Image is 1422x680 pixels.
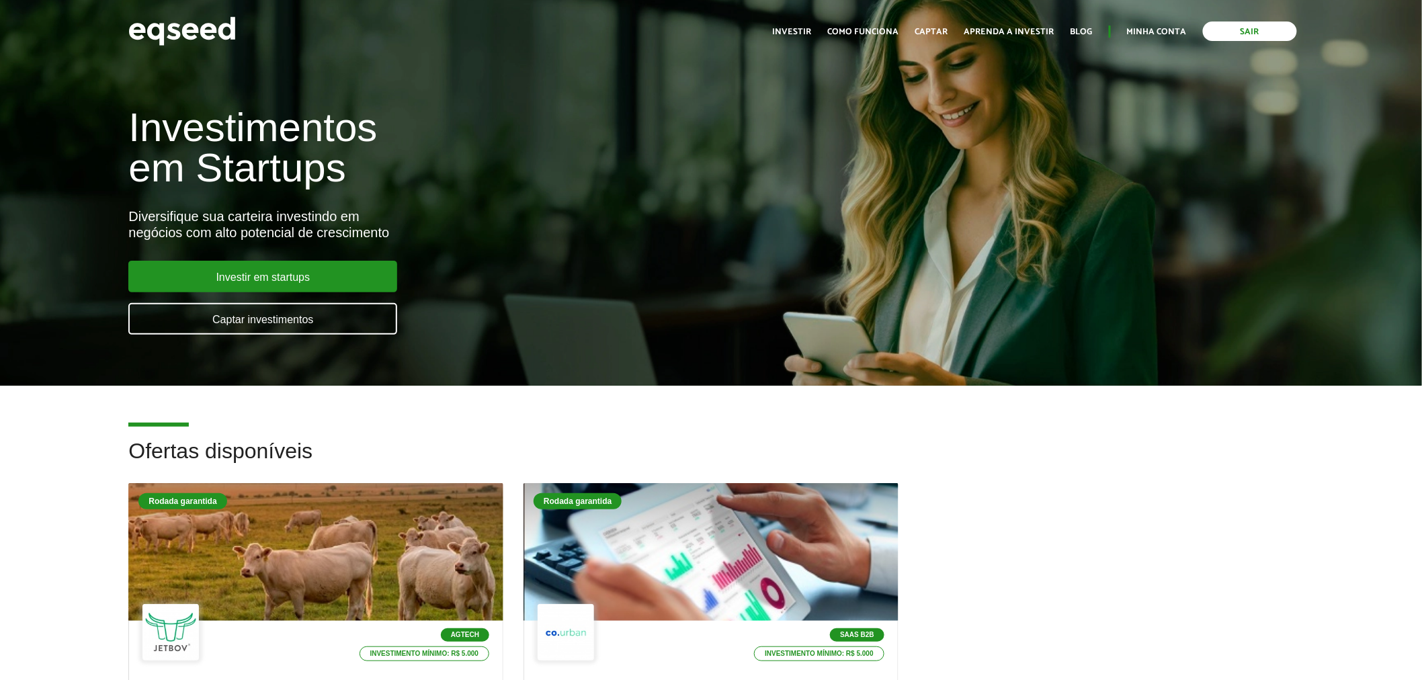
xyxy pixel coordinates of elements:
a: Como funciona [828,28,899,36]
a: Captar investimentos [128,303,397,335]
a: Aprenda a investir [964,28,1054,36]
h2: Ofertas disponíveis [128,439,1293,483]
div: Rodada garantida [534,493,622,509]
a: Captar [915,28,948,36]
div: Diversifique sua carteira investindo em negócios com alto potencial de crescimento [128,208,819,241]
img: EqSeed [128,13,236,49]
p: Investimento mínimo: R$ 5.000 [360,646,490,661]
a: Investir [773,28,812,36]
h1: Investimentos em Startups [128,108,819,188]
a: Investir em startups [128,261,397,292]
p: SaaS B2B [830,628,884,642]
p: Agtech [441,628,489,642]
p: Investimento mínimo: R$ 5.000 [754,646,884,661]
a: Blog [1071,28,1093,36]
div: Rodada garantida [138,493,226,509]
a: Minha conta [1127,28,1187,36]
a: Sair [1203,22,1297,41]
